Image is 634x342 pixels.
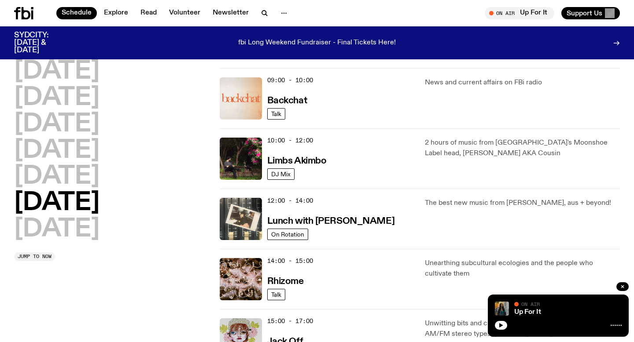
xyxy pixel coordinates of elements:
[220,258,262,300] img: A close up picture of a bunch of ginger roots. Yellow squiggles with arrows, hearts and dots are ...
[567,9,602,17] span: Support Us
[267,217,394,226] h3: Lunch with [PERSON_NAME]
[14,191,100,215] button: [DATE]
[425,138,620,159] p: 2 hours of music from [GEOGRAPHIC_DATA]'s Moonshoe Label head, [PERSON_NAME] AKA Cousin
[99,7,133,19] a: Explore
[267,229,308,240] a: On Rotation
[207,7,254,19] a: Newsletter
[425,258,620,279] p: Unearthing subcultural ecologies and the people who cultivate them
[521,301,540,307] span: On Air
[561,7,620,19] button: Support Us
[267,196,313,205] span: 12:00 - 14:00
[514,309,541,316] a: Up For It
[425,198,620,208] p: The best new music from [PERSON_NAME], aus + beyond!
[425,77,620,88] p: News and current affairs on FBi radio
[495,302,509,316] img: Ify - a Brown Skin girl with black braided twists, looking up to the side with her tongue stickin...
[271,231,304,238] span: On Rotation
[14,32,70,54] h3: SYDCITY: [DATE] & [DATE]
[267,156,327,166] h3: Limbs Akimbo
[135,7,162,19] a: Read
[14,86,100,110] button: [DATE]
[267,76,313,84] span: 09:00 - 10:00
[14,252,55,261] button: Jump to now
[14,112,100,137] button: [DATE]
[267,317,313,325] span: 15:00 - 17:00
[18,254,52,259] span: Jump to now
[267,215,394,226] a: Lunch with [PERSON_NAME]
[267,95,307,106] a: Backchat
[267,275,304,286] a: Rhizome
[425,318,620,339] p: Unwitting bits and class action with Sydney's antidote to AM/FM stereo types, [PERSON_NAME].
[267,257,313,265] span: 14:00 - 15:00
[267,289,285,300] a: Talk
[267,136,313,145] span: 10:00 - 12:00
[271,171,291,178] span: DJ Mix
[271,291,281,298] span: Talk
[485,7,554,19] button: On AirUp For It
[56,7,97,19] a: Schedule
[267,168,295,180] a: DJ Mix
[238,39,396,47] p: fbi Long Weekend Fundraiser - Final Tickets Here!
[164,7,206,19] a: Volunteer
[271,111,281,117] span: Talk
[14,138,100,163] button: [DATE]
[267,108,285,120] a: Talk
[267,277,304,286] h3: Rhizome
[14,59,100,84] button: [DATE]
[14,164,100,189] button: [DATE]
[14,217,100,242] button: [DATE]
[267,155,327,166] a: Limbs Akimbo
[220,138,262,180] img: Jackson sits at an outdoor table, legs crossed and gazing at a black and brown dog also sitting a...
[220,198,262,240] img: A polaroid of Ella Avni in the studio on top of the mixer which is also located in the studio.
[267,96,307,106] h3: Backchat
